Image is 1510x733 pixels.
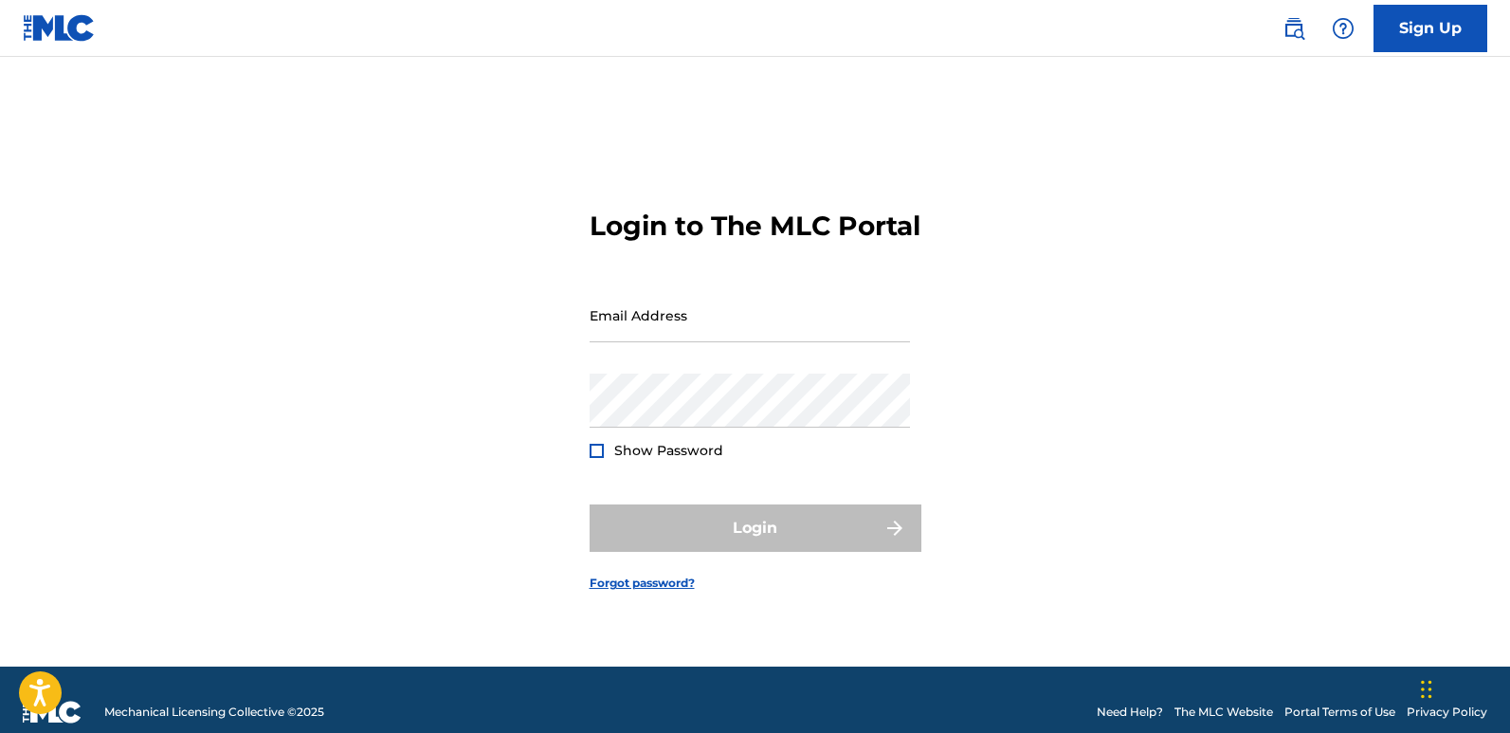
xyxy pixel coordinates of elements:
[1415,642,1510,733] iframe: Chat Widget
[590,210,920,243] h3: Login to The MLC Portal
[590,575,695,592] a: Forgot password?
[1421,661,1432,718] div: Drag
[1174,704,1273,721] a: The MLC Website
[1324,9,1362,47] div: Help
[23,14,96,42] img: MLC Logo
[614,442,723,459] span: Show Password
[23,701,82,724] img: logo
[1374,5,1487,52] a: Sign Up
[104,704,324,721] span: Mechanical Licensing Collective © 2025
[1275,9,1313,47] a: Public Search
[1283,17,1305,40] img: search
[1097,704,1163,721] a: Need Help?
[1407,704,1487,721] a: Privacy Policy
[1284,704,1395,721] a: Portal Terms of Use
[1332,17,1355,40] img: help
